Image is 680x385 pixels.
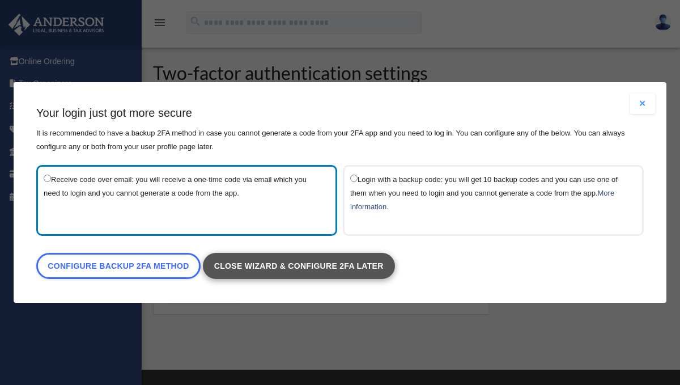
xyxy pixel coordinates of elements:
h3: Your login just got more secure [36,105,644,121]
label: Receive code over email: you will receive a one-time code via email which you need to login and y... [44,172,318,229]
p: It is recommended to have a backup 2FA method in case you cannot generate a code from your 2FA ap... [36,126,644,154]
a: Close wizard & configure 2FA later [203,253,395,279]
a: Configure backup 2FA method [36,253,201,279]
button: Close modal [630,94,655,114]
label: Login with a backup code: you will get 10 backup codes and you can use one of them when you need ... [350,172,625,229]
input: Login with a backup code: you will get 10 backup codes and you can use one of them when you need ... [350,175,358,182]
input: Receive code over email: you will receive a one-time code via email which you need to login and y... [44,175,51,182]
